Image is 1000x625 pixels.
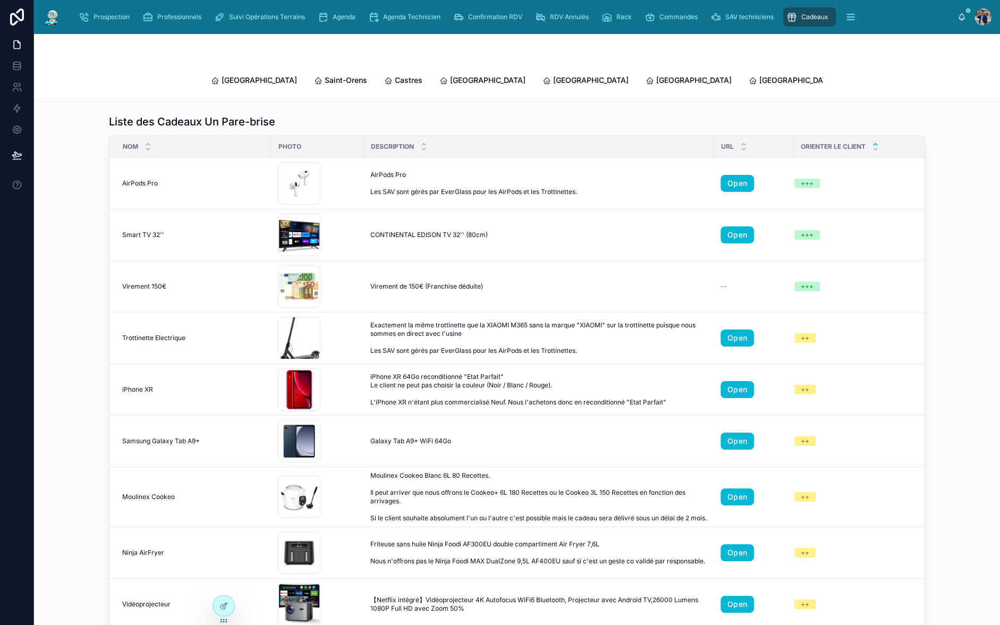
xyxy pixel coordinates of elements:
[707,7,781,27] a: SAV techniciens
[641,7,705,27] a: Commandes
[109,114,275,129] h1: Liste des Cadeaux Un Pare-brise
[122,600,171,609] span: Vidéoprojecteur
[395,75,422,86] span: Castres
[370,282,483,291] span: Virement de 150€ (Franchise déduite)
[721,544,754,561] a: Open
[783,7,836,27] a: Cadeaux
[123,142,138,151] span: Nom
[646,71,732,92] a: [GEOGRAPHIC_DATA]
[543,71,629,92] a: [GEOGRAPHIC_DATA]
[721,282,727,291] span: --
[801,599,809,609] div: ++
[801,492,809,502] div: ++
[450,75,526,86] span: [GEOGRAPHIC_DATA]
[801,282,813,291] div: +++
[94,13,130,21] span: Prospection
[801,436,809,446] div: ++
[370,596,708,613] span: 【Netflix intégré】Vidéoprojecteur 4K Autofocus WiFi6 Bluetooth, Projecteur avec Android TV,26000 L...
[365,7,448,27] a: Agenda Technicien
[278,142,301,151] span: Photo
[721,226,754,243] a: Open
[598,7,639,27] a: Rack
[439,71,526,92] a: [GEOGRAPHIC_DATA]
[721,433,754,450] a: Open
[370,373,708,407] span: iPhone XR 64Go reconditionné "Etat Parfait" Le client ne peut pas choisir la couleur (Noir / Blan...
[370,321,708,355] span: Exactement la même trottinette que la XIAOMI M365 sans la marque "XIAOMI" sur la trottinette puis...
[139,7,209,27] a: Professionnels
[229,13,305,21] span: Suivi Opérations Terrains
[371,142,414,151] span: Description
[383,13,440,21] span: Agenda Technicien
[370,231,488,239] span: CONTINENTAL EDISON TV 32'' (80cm)
[721,142,734,151] span: URL
[222,75,297,86] span: [GEOGRAPHIC_DATA]
[801,230,813,240] div: +++
[122,179,158,188] span: AirPods Pro
[721,330,754,347] a: Open
[122,385,153,394] span: iPhone XR
[550,13,589,21] span: RDV Annulés
[721,175,754,192] a: Open
[43,9,62,26] img: App logo
[801,179,813,188] div: +++
[801,142,866,151] span: Orienter le client
[122,282,166,291] span: Virement 150€
[468,13,522,21] span: Confirmation RDV
[370,171,614,196] span: AirPods Pro Les SAV sont gérés par EverGlass pour les AirPods et les Trottinettes.
[315,7,363,27] a: Agenda
[370,540,708,565] span: Friteuse sans huile Ninja Foodi AF300EU double compartiment Air Fryer 7,6L Nous n'offrons pas le ...
[70,5,957,29] div: scrollable content
[122,231,164,239] span: Smart TV 32''
[370,471,708,522] span: Moulinex Cookeo Blanc 6L 80 Recettes. Il peut arriver que nous offrons le Cookeo+ 6L 180 Recettes...
[749,71,835,92] a: [GEOGRAPHIC_DATA]
[759,75,835,86] span: [GEOGRAPHIC_DATA]
[801,385,809,394] div: ++
[75,7,137,27] a: Prospection
[801,548,809,558] div: ++
[659,13,698,21] span: Commandes
[725,13,774,21] span: SAV techniciens
[721,381,754,398] a: Open
[801,333,809,343] div: ++
[211,7,312,27] a: Suivi Opérations Terrains
[333,13,355,21] span: Agenda
[384,71,422,92] a: Castres
[122,548,164,557] span: Ninja AirFryer
[122,334,185,342] span: Trottinette Electrique
[616,13,632,21] span: Rack
[532,7,596,27] a: RDV Annulés
[211,71,297,92] a: [GEOGRAPHIC_DATA]
[325,75,367,86] span: Saint-Orens
[122,493,175,501] span: Moulinex Cookeo
[157,13,201,21] span: Professionnels
[801,13,828,21] span: Cadeaux
[122,437,200,445] span: Samsung Galaxy Tab A9+
[721,488,754,505] a: Open
[370,437,451,445] span: Galaxy Tab A9+ WiFi 64Go
[553,75,629,86] span: [GEOGRAPHIC_DATA]
[721,596,754,613] a: Open
[656,75,732,86] span: [GEOGRAPHIC_DATA]
[450,7,530,27] a: Confirmation RDV
[314,71,367,92] a: Saint-Orens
